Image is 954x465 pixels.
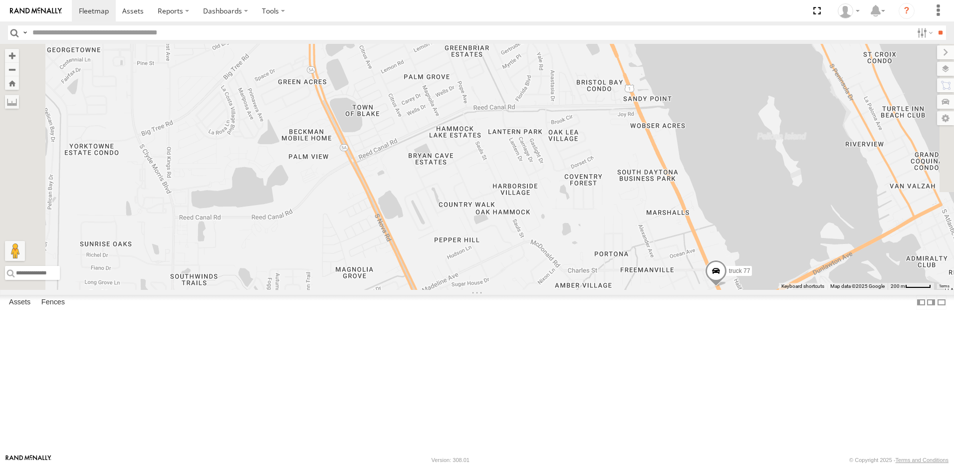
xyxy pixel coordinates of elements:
label: Assets [4,295,35,309]
button: Zoom Home [5,76,19,90]
label: Hide Summary Table [937,295,947,309]
span: truck 77 [729,267,750,274]
label: Measure [5,95,19,109]
button: Map Scale: 200 m per 48 pixels [888,283,934,290]
button: Zoom out [5,62,19,76]
i: ? [899,3,915,19]
label: Search Query [21,25,29,40]
div: Thomas Crowe [834,3,863,18]
div: © Copyright 2025 - [849,457,949,463]
label: Map Settings [937,111,954,125]
a: Visit our Website [5,455,51,465]
label: Fences [36,295,70,309]
span: 200 m [891,283,905,289]
a: Terms and Conditions [896,457,949,463]
button: Keyboard shortcuts [781,283,824,290]
button: Zoom in [5,49,19,62]
div: Version: 308.01 [432,457,470,463]
span: Map data ©2025 Google [830,283,885,289]
img: rand-logo.svg [10,7,62,14]
a: Terms (opens in new tab) [939,284,950,288]
button: Drag Pegman onto the map to open Street View [5,241,25,261]
label: Search Filter Options [913,25,935,40]
label: Dock Summary Table to the Right [926,295,936,309]
label: Dock Summary Table to the Left [916,295,926,309]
